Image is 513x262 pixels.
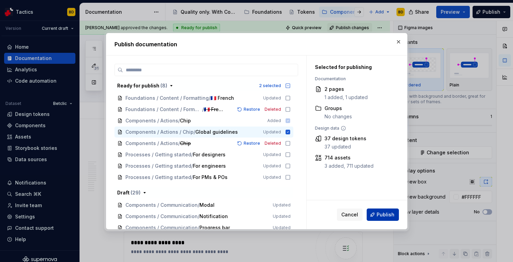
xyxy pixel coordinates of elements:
[315,126,391,131] div: Design data
[204,106,225,113] span: 🇫🇷 French
[125,106,202,113] span: Foundations / Content / Formatting
[191,151,193,158] span: /
[263,152,281,157] span: Updated
[209,95,210,102] span: /
[125,129,194,135] span: Components / Actions / Chip
[377,211,394,218] span: Publish
[193,174,228,181] span: For PMs & POs
[114,40,399,48] h2: Publish documentation
[263,95,281,101] span: Updated
[193,151,225,158] span: For designers
[195,129,238,135] span: Global guidelines
[178,140,180,147] span: /
[244,107,260,112] span: Restore
[202,106,204,113] span: /
[265,107,281,112] span: Deleted
[325,163,374,169] div: 3 added, 711 updated
[265,141,281,146] span: Deleted
[131,190,141,195] span: ( 29 )
[259,83,281,88] div: 2 selected
[341,211,358,218] span: Cancel
[325,143,366,150] div: 37 updated
[263,175,281,180] span: Updated
[325,86,368,93] div: 2 pages
[315,76,391,82] div: Documentation
[125,163,191,169] span: Processes / Getting started
[191,163,193,169] span: /
[114,80,293,91] button: Ready for publish (8)2 selected
[325,135,366,142] div: 37 design tokens
[325,105,352,112] div: Groups
[114,187,293,198] button: Draft (29)
[367,209,399,221] button: Publish
[263,129,281,135] span: Updated
[193,163,226,169] span: For engineers
[263,163,281,169] span: Updated
[191,174,193,181] span: /
[315,64,391,71] div: Selected for publishing
[337,209,363,221] button: Cancel
[235,140,263,147] button: Restore
[125,174,191,181] span: Processes / Getting started
[325,113,352,120] div: No changes
[244,141,260,146] span: Restore
[160,83,167,88] span: ( 8 )
[117,189,141,196] div: Draft
[235,106,263,113] button: Restore
[125,140,178,147] span: Components / Actions
[125,95,209,102] span: Foundations / Content / Formatting
[325,154,374,161] div: 714 assets
[194,129,195,135] span: /
[125,151,191,158] span: Processes / Getting started
[210,95,234,102] span: 🇫🇷 French
[180,140,194,147] span: Chip
[325,94,368,101] div: 1 added, 1 updated
[117,82,167,89] div: Ready for publish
